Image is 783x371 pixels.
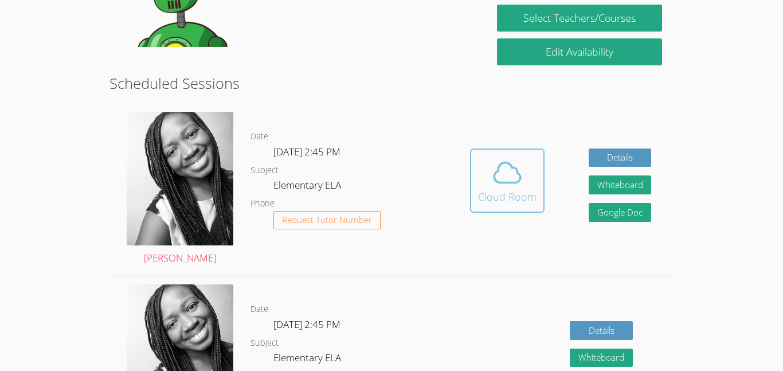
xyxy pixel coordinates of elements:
[282,216,372,224] span: Request Tutor Number
[470,149,545,213] button: Cloud Room
[250,302,268,317] dt: Date
[273,145,340,158] span: [DATE] 2:45 PM
[250,130,268,144] dt: Date
[127,112,233,267] a: [PERSON_NAME]
[570,349,633,368] button: Whiteboard
[570,321,633,340] a: Details
[250,336,279,350] dt: Subject
[127,112,233,245] img: avatar.png
[273,211,381,230] button: Request Tutor Number
[250,163,279,178] dt: Subject
[497,38,662,65] a: Edit Availability
[109,72,674,94] h2: Scheduled Sessions
[589,203,652,222] a: Google Doc
[589,175,652,194] button: Whiteboard
[273,177,343,197] dd: Elementary ELA
[273,350,343,369] dd: Elementary ELA
[589,149,652,167] a: Details
[273,318,340,331] span: [DATE] 2:45 PM
[250,197,275,211] dt: Phone
[478,189,537,205] div: Cloud Room
[497,5,662,32] a: Select Teachers/Courses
